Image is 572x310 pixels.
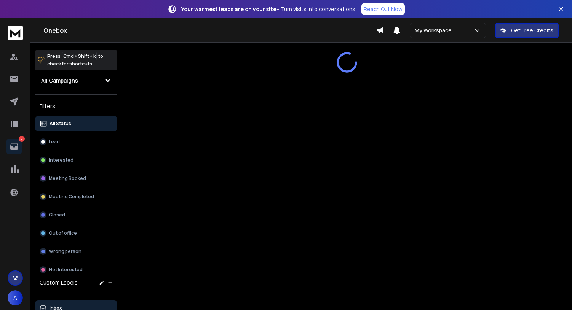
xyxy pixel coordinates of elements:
button: Closed [35,207,117,223]
button: Meeting Booked [35,171,117,186]
p: Closed [49,212,65,218]
p: Reach Out Now [364,5,403,13]
p: Not Interested [49,267,83,273]
button: Wrong person [35,244,117,259]
p: Interested [49,157,73,163]
button: A [8,290,23,305]
p: Get Free Credits [511,27,553,34]
button: All Status [35,116,117,131]
button: Get Free Credits [495,23,559,38]
button: All Campaigns [35,73,117,88]
h3: Filters [35,101,117,111]
button: Not Interested [35,262,117,277]
p: 2 [19,136,25,142]
a: Reach Out Now [361,3,405,15]
button: Interested [35,153,117,168]
p: All Status [50,121,71,127]
p: Press to check for shortcuts. [47,52,103,68]
span: Cmd + Shift + k [62,52,97,60]
button: Meeting Completed [35,189,117,204]
img: logo [8,26,23,40]
button: Lead [35,134,117,149]
p: Wrong person [49,248,81,254]
p: Lead [49,139,60,145]
p: My Workspace [415,27,455,34]
h1: All Campaigns [41,77,78,84]
p: Out of office [49,230,77,236]
p: – Turn visits into conversations [181,5,355,13]
button: Out of office [35,226,117,241]
h3: Custom Labels [40,279,78,286]
p: Meeting Booked [49,175,86,181]
p: Meeting Completed [49,194,94,200]
h1: Onebox [43,26,376,35]
a: 2 [6,139,22,154]
strong: Your warmest leads are on your site [181,5,276,13]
